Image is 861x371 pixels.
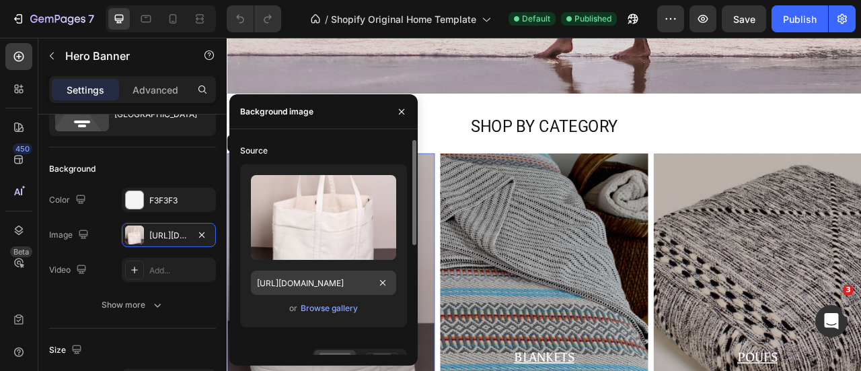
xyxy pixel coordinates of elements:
[49,163,96,175] div: Background
[240,354,262,366] div: Scale
[133,83,178,97] p: Advanced
[49,261,89,279] div: Video
[783,12,817,26] div: Publish
[310,100,497,124] span: SHOP BY CATEGORY
[240,106,313,118] div: Background image
[17,128,71,140] div: Hero Banner
[300,302,359,315] button: Browse gallery
[10,246,32,257] div: Beta
[331,12,476,26] span: Shopify Original Home Template
[102,298,164,312] div: Show more
[733,13,755,25] span: Save
[574,13,611,25] span: Published
[251,175,396,260] img: preview-image
[240,145,268,157] div: Source
[149,195,213,207] div: F3F3F3
[13,143,32,154] div: 450
[149,265,213,277] div: Add...
[325,12,328,26] span: /
[227,38,861,371] iframe: Design area
[227,5,281,32] div: Undo/Redo
[522,13,550,25] span: Default
[251,271,396,295] input: https://example.com/image.jpg
[772,5,828,32] button: Publish
[843,285,854,296] span: 3
[88,11,94,27] p: 7
[815,305,848,337] iframe: Intercom live chat
[5,5,100,32] button: 7
[301,302,358,314] div: Browse gallery
[65,48,180,64] p: Hero Banner
[67,83,104,97] p: Settings
[149,230,188,242] div: [URL][DOMAIN_NAME]
[49,293,216,317] button: Show more
[722,5,766,32] button: Save
[49,226,91,244] div: Image
[49,191,89,209] div: Color
[49,341,85,360] div: Size
[289,300,297,316] span: or
[114,99,196,130] div: [GEOGRAPHIC_DATA]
